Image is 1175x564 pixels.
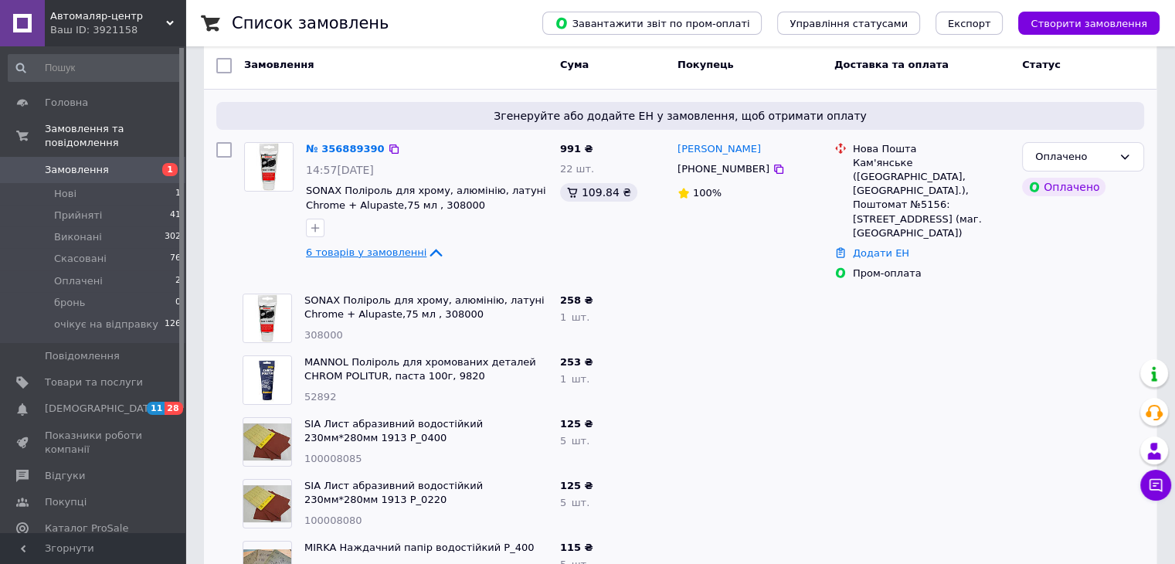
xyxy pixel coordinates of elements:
[560,373,589,385] span: 1 шт.
[1022,178,1105,196] div: Оплачено
[304,329,343,341] span: 308000
[853,142,1010,156] div: Нова Пошта
[45,469,85,483] span: Відгуки
[175,296,181,310] span: 0
[222,108,1138,124] span: Згенеруйте або додайте ЕН у замовлення, щоб отримати оплату
[45,495,87,509] span: Покупці
[560,418,593,430] span: 125 ₴
[165,230,181,244] span: 302
[304,542,534,553] a: MIRKA Наждачний папір водостійкий P_400
[560,542,593,553] span: 115 ₴
[560,163,594,175] span: 22 шт.
[243,485,291,522] img: Фото товару
[790,18,908,29] span: Управління статусами
[304,515,362,526] span: 100008080
[1003,17,1160,29] a: Створити замовлення
[45,349,120,363] span: Повідомлення
[162,163,178,176] span: 1
[54,209,102,223] span: Прийняті
[45,402,159,416] span: [DEMOGRAPHIC_DATA]
[1022,59,1061,70] span: Статус
[45,163,109,177] span: Замовлення
[45,96,88,110] span: Головна
[560,143,593,155] span: 991 ₴
[306,143,385,155] a: № 356889390
[170,252,181,266] span: 76
[54,296,85,310] span: бронь
[1031,18,1147,29] span: Створити замовлення
[560,311,589,323] span: 1 шт.
[674,159,773,179] div: [PHONE_NUMBER]
[777,12,920,35] button: Управління статусами
[834,59,949,70] span: Доставка та оплата
[243,423,291,460] img: Фото товару
[304,418,483,444] a: SIA Лист абразивний водостійкий 230мм*280мм 1913 Р_0400
[560,435,589,447] span: 5 шт.
[147,402,165,415] span: 11
[54,230,102,244] span: Виконані
[936,12,1004,35] button: Експорт
[560,294,593,306] span: 258 ₴
[244,59,314,70] span: Замовлення
[853,247,909,259] a: Додати ЕН
[542,12,762,35] button: Завантажити звіт по пром-оплаті
[560,183,637,202] div: 109.84 ₴
[306,246,445,258] a: 6 товарів у замовленні
[1140,470,1171,501] button: Чат з покупцем
[54,187,76,201] span: Нові
[304,391,336,403] span: 52892
[306,185,546,211] a: SONAX Поліроль для хрому, алюмінію, латуні Chrome + Alupaste,75 мл , 308000
[1018,12,1160,35] button: Створити замовлення
[45,429,143,457] span: Показники роботи компанії
[175,274,181,288] span: 2
[170,209,181,223] span: 41
[853,156,1010,240] div: Кам'янське ([GEOGRAPHIC_DATA], [GEOGRAPHIC_DATA].), Поштомат №5156: [STREET_ADDRESS] (маг. [GEOGR...
[45,375,143,389] span: Товари та послуги
[45,522,128,535] span: Каталог ProSale
[244,142,294,192] a: Фото товару
[677,142,761,157] a: [PERSON_NAME]
[560,59,589,70] span: Cума
[560,356,593,368] span: 253 ₴
[948,18,991,29] span: Експорт
[232,14,389,32] h1: Список замовлень
[243,356,291,404] img: Фото товару
[555,16,749,30] span: Завантажити звіт по пром-оплаті
[50,9,166,23] span: Автомаляр-центр
[306,246,426,258] span: 6 товарів у замовленні
[304,294,545,321] a: SONAX Поліроль для хрому, алюмінію, латуні Chrome + Alupaste,75 мл , 308000
[243,294,291,342] img: Фото товару
[54,318,158,331] span: очікує на відправку
[853,267,1010,280] div: Пром-оплата
[693,187,722,199] span: 100%
[45,122,185,150] span: Замовлення та повідомлення
[1035,149,1112,165] div: Оплачено
[304,356,536,382] a: MANNOL Поліроль для хромованих деталей CHROM POLITUR, паста 100г, 9820
[560,497,589,508] span: 5 шт.
[54,274,103,288] span: Оплачені
[8,54,182,82] input: Пошук
[306,164,374,176] span: 14:57[DATE]
[677,59,734,70] span: Покупець
[54,252,107,266] span: Скасовані
[165,402,182,415] span: 28
[560,480,593,491] span: 125 ₴
[304,480,483,506] a: SIA Лист абразивний водостійкий 230мм*280мм 1913 Р_0220
[245,143,293,191] img: Фото товару
[175,187,181,201] span: 1
[165,318,181,331] span: 126
[50,23,185,37] div: Ваш ID: 3921158
[304,453,362,464] span: 100008085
